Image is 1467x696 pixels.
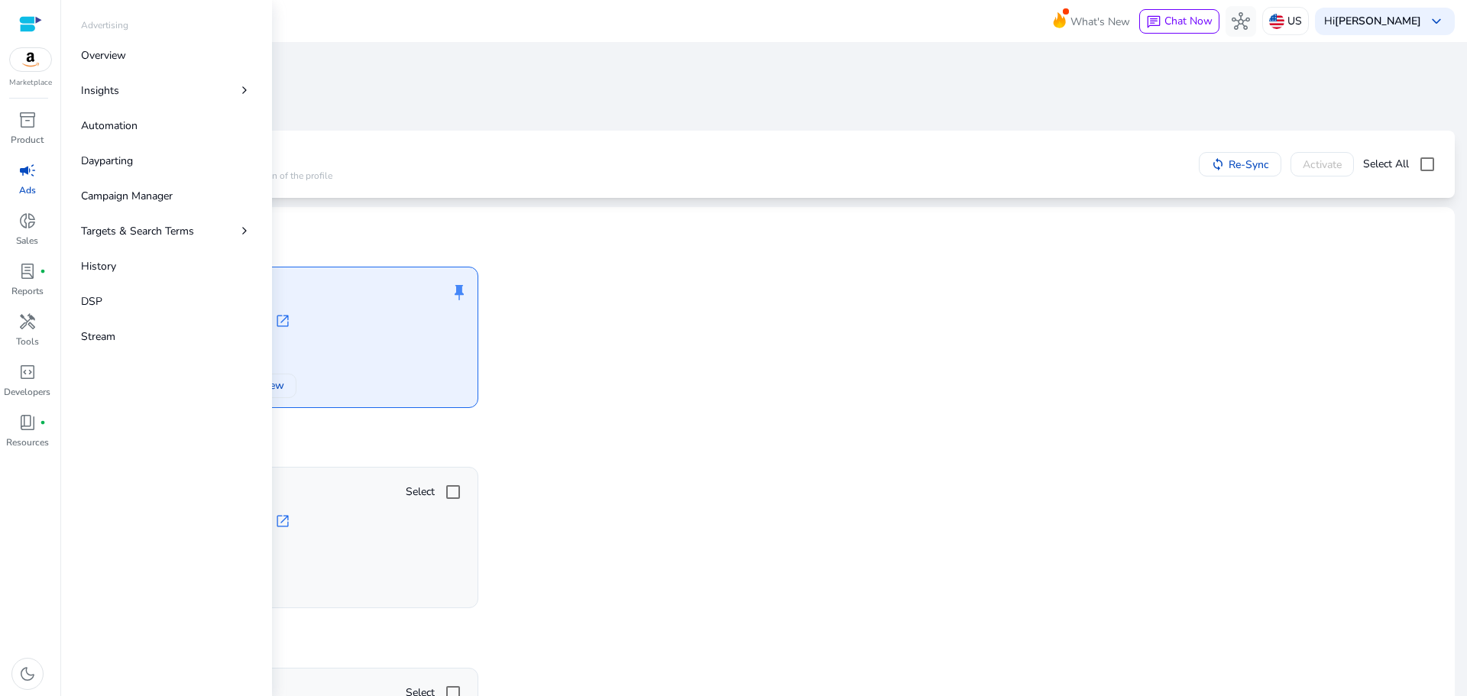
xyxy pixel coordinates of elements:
[107,235,1430,250] p: Selected Marketplace
[275,513,290,529] span: open_in_new
[1146,15,1161,30] span: chat
[19,183,36,197] p: Ads
[18,161,37,180] span: campaign
[81,153,133,169] p: Dayparting
[1269,14,1284,29] img: us.svg
[6,435,49,449] p: Resources
[11,133,44,147] p: Product
[1070,8,1130,35] span: What's New
[18,312,37,331] span: handyman
[18,111,37,129] span: inventory_2
[81,223,194,239] p: Targets & Search Terms
[1226,6,1256,37] button: hub
[81,118,138,134] p: Automation
[18,212,37,230] span: donut_small
[16,335,39,348] p: Tools
[4,385,50,399] p: Developers
[18,665,37,683] span: dark_mode
[81,329,115,345] p: Stream
[275,313,290,329] span: open_in_new
[1363,157,1409,172] span: Select All
[9,77,52,89] p: Marketplace
[18,262,37,280] span: lab_profile
[107,636,1430,651] p: Other Marketplace(s)
[1211,157,1225,171] mat-icon: sync
[81,258,116,274] p: History
[237,83,252,98] span: chevron_right
[81,18,128,32] p: Advertising
[1139,9,1219,34] button: chatChat Now
[11,284,44,298] p: Reports
[81,188,173,204] p: Campaign Manager
[40,268,46,274] span: fiber_manual_record
[1229,157,1269,173] span: Re-Sync
[81,293,102,309] p: DSP
[18,413,37,432] span: book_4
[107,435,1430,451] p: Primary Marketplace(s)
[1164,14,1213,28] span: Chat Now
[18,363,37,381] span: code_blocks
[1199,152,1281,176] button: Re-Sync
[1324,16,1421,27] p: Hi
[237,223,252,238] span: chevron_right
[81,47,126,63] p: Overview
[1427,12,1446,31] span: keyboard_arrow_down
[1335,14,1421,28] b: [PERSON_NAME]
[16,234,38,248] p: Sales
[40,419,46,426] span: fiber_manual_record
[1287,8,1302,34] p: US
[10,48,51,71] img: amazon.svg
[1232,12,1250,31] span: hub
[81,83,119,99] p: Insights
[406,484,435,500] span: Select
